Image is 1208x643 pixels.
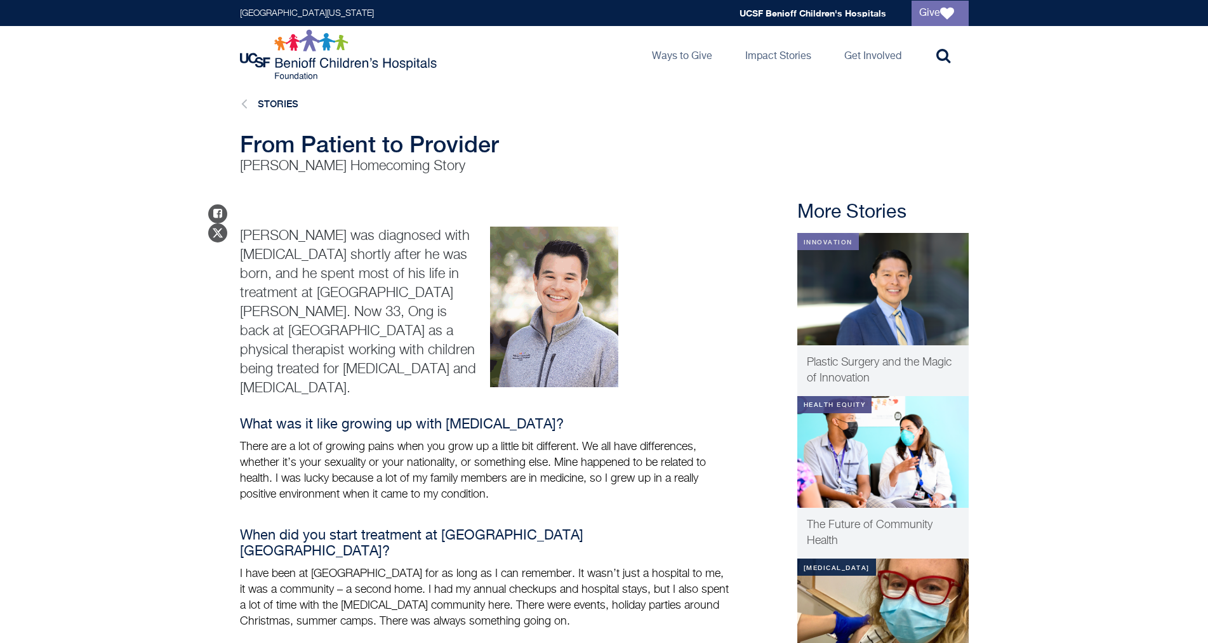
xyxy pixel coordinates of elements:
span: Plastic Surgery and the Magic of Innovation [807,357,952,384]
img: Logo for UCSF Benioff Children's Hospitals Foundation [240,29,440,80]
div: Innovation [797,233,859,250]
h4: When did you start treatment at [GEOGRAPHIC_DATA] [GEOGRAPHIC_DATA]? [240,528,729,560]
a: Innovation Plastic Surgery and the Magic of Innovation [797,233,969,396]
a: Get Involved [834,26,912,83]
p: I have been at [GEOGRAPHIC_DATA] for as long as I can remember. It wasn’t just a hospital to me, ... [240,566,729,630]
span: From Patient to Provider [240,131,499,157]
span: The Future of Community Health [807,519,933,547]
p: There are a lot of growing pains when you grow up a little bit different. We all have differences... [240,439,729,503]
a: [GEOGRAPHIC_DATA][US_STATE] [240,9,374,18]
a: Give [912,1,969,26]
h4: What was it like growing up with [MEDICAL_DATA]? [240,417,729,433]
a: Impact Stories [735,26,821,83]
p: [PERSON_NAME] was diagnosed with [MEDICAL_DATA] shortly after he was born, and he spent most of h... [240,227,479,398]
div: Health Equity [797,396,872,413]
a: Stories [258,98,298,109]
a: UCSF Benioff Children's Hospitals [740,8,886,18]
h2: More Stories [797,201,969,224]
p: [PERSON_NAME] Homecoming Story [240,157,729,176]
img: lin-thumb_0.png [797,233,969,345]
div: [MEDICAL_DATA] [797,559,876,576]
a: Health Equity Summer Research Program The Future of Community Health [797,396,969,559]
a: Ways to Give [642,26,722,83]
img: Anthony Ong [490,227,618,387]
img: Summer Research Program [797,396,969,508]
